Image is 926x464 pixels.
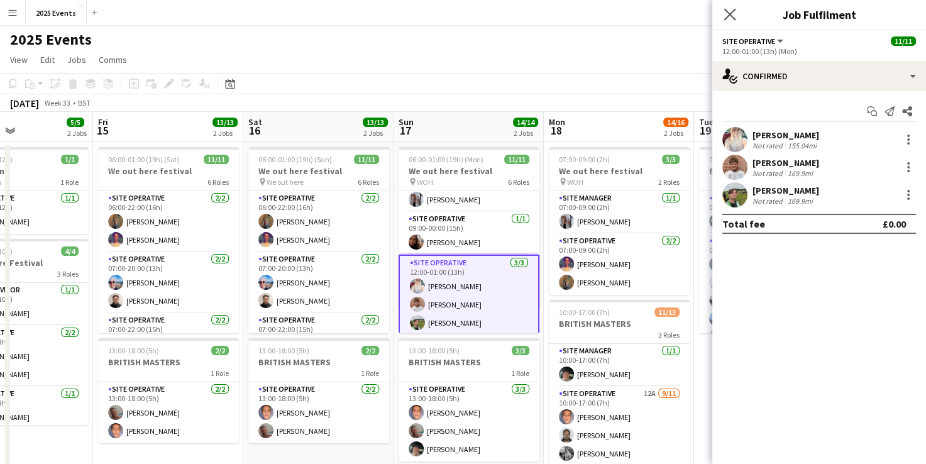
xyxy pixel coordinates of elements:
[62,52,91,68] a: Jobs
[654,307,680,317] span: 11/13
[549,116,565,128] span: Mon
[508,177,529,187] span: 6 Roles
[41,98,73,108] span: Week 33
[98,165,239,177] h3: We out here festival
[513,118,538,127] span: 14/14
[98,116,108,128] span: Fri
[248,356,389,368] h3: BRITISH MASTERS
[10,54,28,65] span: View
[549,191,690,234] app-card-role: Site Manager1/107:00-09:00 (2h)[PERSON_NAME]
[207,177,229,187] span: 6 Roles
[549,234,690,295] app-card-role: Site Operative2/207:00-09:00 (2h)[PERSON_NAME][PERSON_NAME]
[785,168,815,178] div: 169.9mi
[96,123,108,138] span: 15
[883,218,906,230] div: £0.00
[752,196,785,206] div: Not rated
[258,346,309,355] span: 13:00-18:00 (5h)
[699,165,840,177] h3: BRITISH MASTERS
[61,155,79,164] span: 1/1
[248,338,389,443] app-job-card: 13:00-18:00 (5h)2/2BRITISH MASTERS1 RoleSite Operative2/213:00-18:00 (5h)[PERSON_NAME][PERSON_NAME]
[512,346,529,355] span: 3/3
[10,97,39,109] div: [DATE]
[57,269,79,279] span: 3 Roles
[5,52,33,68] a: View
[549,147,690,295] app-job-card: 07:00-09:00 (2h)3/3We out here festival WOH2 RolesSite Manager1/107:00-09:00 (2h)[PERSON_NAME]Sit...
[67,118,84,127] span: 5/5
[752,185,819,196] div: [PERSON_NAME]
[699,147,840,333] app-job-card: 09:00-17:00 (8h)11/13BRITISH MASTERS3 RolesSite Manager1/109:00-17:00 (8h)[PERSON_NAME]Site Opera...
[559,307,610,317] span: 10:00-17:00 (7h)
[699,116,714,128] span: Tue
[108,155,180,164] span: 06:00-01:00 (19h) (Sat)
[397,123,414,138] span: 17
[664,128,688,138] div: 2 Jobs
[399,255,539,336] app-card-role: Site Operative3/312:00-01:00 (13h)[PERSON_NAME][PERSON_NAME][PERSON_NAME]
[98,382,239,443] app-card-role: Site Operative2/213:00-18:00 (5h)[PERSON_NAME][PERSON_NAME]
[409,155,483,164] span: 06:00-01:00 (19h) (Mon)
[752,141,785,150] div: Not rated
[417,177,433,187] span: WOH
[10,30,92,49] h1: 2025 Events
[211,368,229,378] span: 1 Role
[361,368,379,378] span: 1 Role
[891,36,916,46] span: 11/11
[67,54,86,65] span: Jobs
[35,52,60,68] a: Edit
[658,330,680,340] span: 3 Roles
[785,196,815,206] div: 169.9mi
[26,1,87,25] button: 2025 Events
[248,165,389,177] h3: We out here festival
[267,177,304,187] span: We out here
[204,155,229,164] span: 11/11
[248,147,389,333] app-job-card: 06:00-01:00 (19h) (Sun)11/11We out here festival We out here6 RolesSite Operative2/206:00-22:00 (...
[722,36,775,46] span: Site Operative
[60,177,79,187] span: 1 Role
[98,313,239,374] app-card-role: Site Operative2/207:00-22:00 (15h)
[662,155,680,164] span: 3/3
[549,165,690,177] h3: We out here festival
[399,169,539,212] app-card-role: Site Supervisor1/108:00-20:00 (12h)[PERSON_NAME]
[248,191,389,252] app-card-role: Site Operative2/206:00-22:00 (16h)[PERSON_NAME][PERSON_NAME]
[354,155,379,164] span: 11/11
[547,123,565,138] span: 18
[722,218,765,230] div: Total fee
[567,177,583,187] span: WOH
[61,246,79,256] span: 4/4
[363,128,387,138] div: 2 Jobs
[98,338,239,443] app-job-card: 13:00-18:00 (5h)2/2BRITISH MASTERS1 RoleSite Operative2/213:00-18:00 (5h)[PERSON_NAME][PERSON_NAME]
[658,177,680,187] span: 2 Roles
[358,177,379,187] span: 6 Roles
[399,338,539,461] app-job-card: 13:00-18:00 (5h)3/3BRITISH MASTERS1 RoleSite Operative3/313:00-18:00 (5h)[PERSON_NAME][PERSON_NAM...
[785,141,819,150] div: 155.04mi
[399,212,539,255] app-card-role: Site Operative1/109:00-00:00 (15h)[PERSON_NAME]
[248,252,389,313] app-card-role: Site Operative2/207:00-20:00 (13h)[PERSON_NAME][PERSON_NAME]
[361,346,379,355] span: 2/2
[78,98,91,108] div: BST
[246,123,262,138] span: 16
[363,118,388,127] span: 13/13
[94,52,132,68] a: Comms
[399,147,539,333] div: 06:00-01:00 (19h) (Mon)11/11We out here festival WOH6 Roles[PERSON_NAME]Site Supervisor1/108:00-2...
[722,36,785,46] button: Site Operative
[699,191,840,234] app-card-role: Site Manager1/109:00-17:00 (8h)[PERSON_NAME]
[213,128,237,138] div: 2 Jobs
[248,382,389,443] app-card-role: Site Operative2/213:00-18:00 (5h)[PERSON_NAME][PERSON_NAME]
[99,54,127,65] span: Comms
[248,313,389,374] app-card-role: Site Operative2/207:00-22:00 (15h)
[722,47,916,56] div: 12:00-01:00 (13h) (Mon)
[549,318,690,329] h3: BRITISH MASTERS
[40,54,55,65] span: Edit
[98,147,239,333] div: 06:00-01:00 (19h) (Sat)11/11We out here festival6 RolesSite Operative2/206:00-22:00 (16h)[PERSON_...
[399,165,539,177] h3: We out here festival
[712,6,926,23] h3: Job Fulfilment
[248,116,262,128] span: Sat
[559,155,610,164] span: 07:00-09:00 (2h)
[399,382,539,461] app-card-role: Site Operative3/313:00-18:00 (5h)[PERSON_NAME][PERSON_NAME][PERSON_NAME]
[98,356,239,368] h3: BRITISH MASTERS
[511,368,529,378] span: 1 Role
[399,356,539,368] h3: BRITISH MASTERS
